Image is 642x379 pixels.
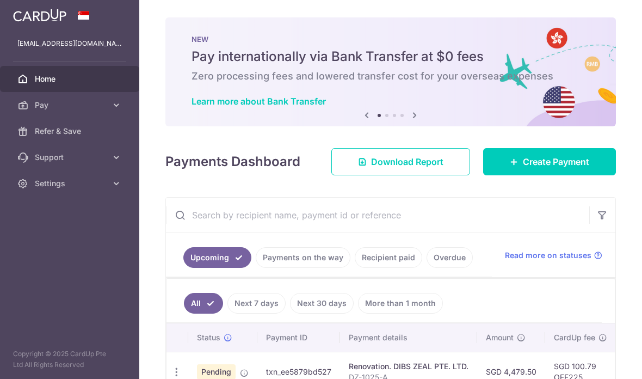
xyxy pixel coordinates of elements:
[290,293,354,314] a: Next 30 days
[554,332,595,343] span: CardUp fee
[256,247,350,268] a: Payments on the way
[197,332,220,343] span: Status
[13,9,66,22] img: CardUp
[427,247,473,268] a: Overdue
[192,35,590,44] p: NEW
[184,293,223,314] a: All
[192,96,326,107] a: Learn more about Bank Transfer
[35,74,107,84] span: Home
[505,250,591,261] span: Read more on statuses
[165,17,616,126] img: Bank transfer banner
[227,293,286,314] a: Next 7 days
[505,250,602,261] a: Read more on statuses
[192,70,590,83] h6: Zero processing fees and lowered transfer cost for your overseas expenses
[523,155,589,168] span: Create Payment
[331,148,470,175] a: Download Report
[483,148,616,175] a: Create Payment
[371,155,443,168] span: Download Report
[35,100,107,111] span: Pay
[355,247,422,268] a: Recipient paid
[358,293,443,314] a: More than 1 month
[166,198,589,233] input: Search by recipient name, payment id or reference
[192,48,590,65] h5: Pay internationally via Bank Transfer at $0 fees
[35,126,107,137] span: Refer & Save
[165,152,300,172] h4: Payments Dashboard
[35,178,107,189] span: Settings
[349,361,468,372] div: Renovation. DIBS ZEAL PTE. LTD.
[17,38,122,49] p: [EMAIL_ADDRESS][DOMAIN_NAME]
[486,332,514,343] span: Amount
[257,323,340,352] th: Payment ID
[183,247,251,268] a: Upcoming
[35,152,107,163] span: Support
[340,323,477,352] th: Payment details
